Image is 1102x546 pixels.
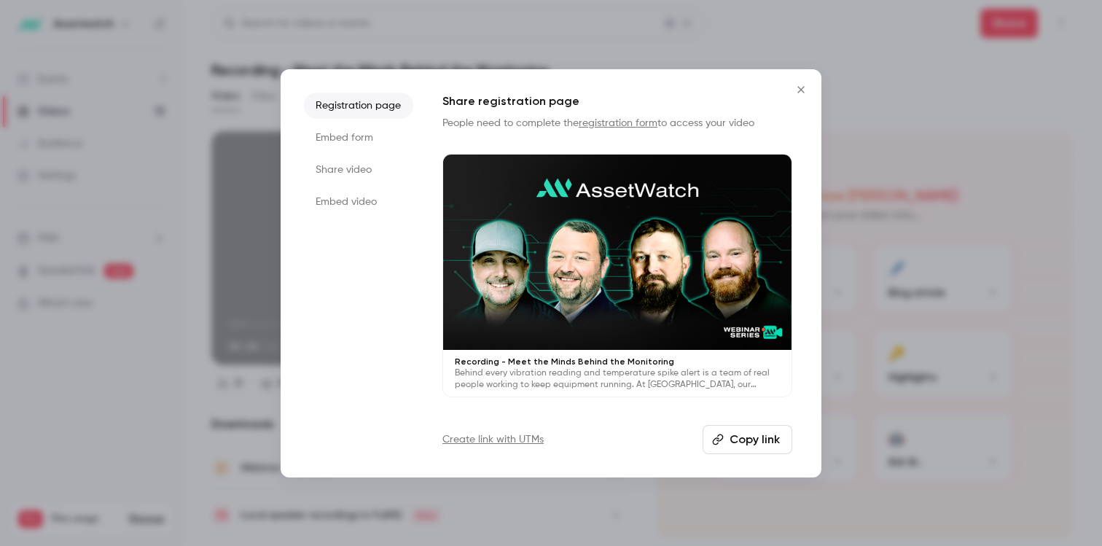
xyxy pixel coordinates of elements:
[442,154,792,398] a: Recording - Meet the Minds Behind the MonitoringBehind every vibration reading and temperature sp...
[304,125,413,151] li: Embed form
[304,189,413,215] li: Embed video
[304,93,413,119] li: Registration page
[455,356,780,367] p: Recording - Meet the Minds Behind the Monitoring
[579,118,657,128] a: registration form
[703,425,792,454] button: Copy link
[442,116,792,130] p: People need to complete the to access your video
[455,367,780,391] p: Behind every vibration reading and temperature spike alert is a team of real people working to ke...
[442,432,544,447] a: Create link with UTMs
[304,157,413,183] li: Share video
[786,75,816,104] button: Close
[442,93,792,110] h1: Share registration page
